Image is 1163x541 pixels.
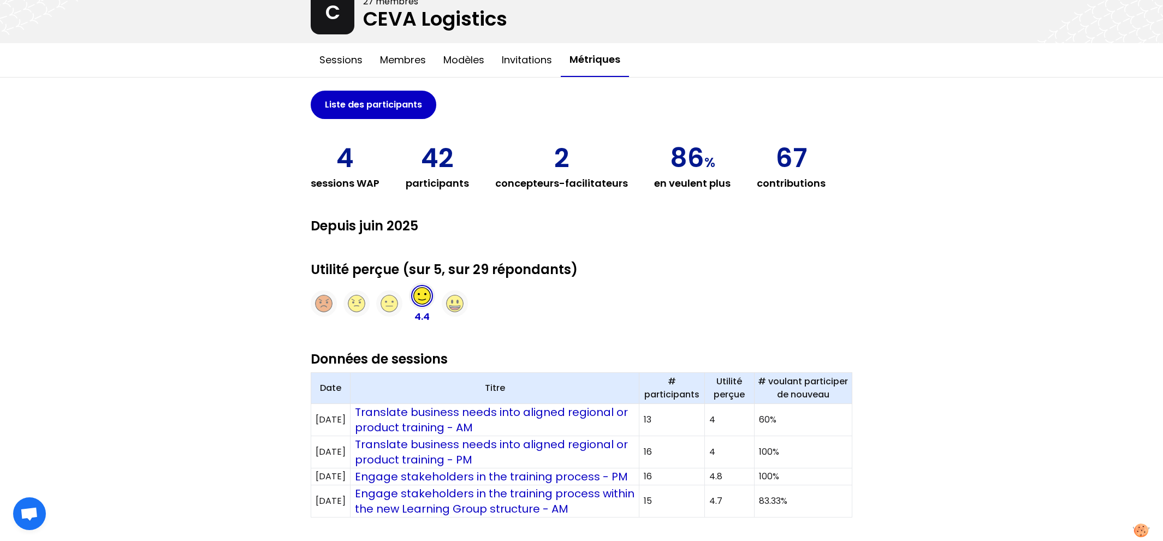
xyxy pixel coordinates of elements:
[754,436,852,468] td: 100%
[639,468,704,485] td: 16
[311,436,351,468] td: [DATE]
[704,373,754,404] th: Utilité perçue
[757,176,826,191] h3: contributions
[421,145,454,171] p: 42
[704,153,715,171] span: %
[311,350,852,368] h2: Données de sessions
[311,91,436,119] button: Liste des participants
[639,373,704,404] th: # participants
[435,44,493,76] button: Modèles
[704,436,754,468] td: 4
[754,468,852,485] td: 100%
[493,44,561,76] button: Invitations
[670,145,715,171] p: 86
[311,261,852,278] h2: Utilité perçue (sur 5, sur 29 répondants)
[355,469,628,484] a: Engage stakeholders in the training process - PM
[311,44,371,76] button: Sessions
[704,485,754,518] td: 4.7
[311,217,852,235] h2: Depuis juin 2025
[371,44,435,76] button: Membres
[355,437,631,467] a: Translate business needs into aligned regional or product training - PM
[311,404,351,436] td: [DATE]
[355,405,631,435] a: Translate business needs into aligned regional or product training - AM
[311,373,351,404] th: Date
[561,43,629,77] button: Métriques
[336,145,354,171] p: 4
[311,468,351,485] td: [DATE]
[754,485,852,518] td: 83.33%
[776,145,807,171] p: 67
[311,485,351,518] td: [DATE]
[654,176,731,191] h3: en veulent plus
[351,373,639,404] th: Titre
[639,404,704,436] td: 13
[311,176,379,191] h3: sessions WAP
[554,145,569,171] p: 2
[13,497,46,530] div: Ouvrir le chat
[639,485,704,518] td: 15
[355,486,637,516] a: Engage stakeholders in the training process within the new Learning Group structure - AM
[406,176,469,191] h3: participants
[704,404,754,436] td: 4
[639,436,704,468] td: 16
[414,309,430,324] p: 4.4
[754,373,852,404] th: # voulant participer de nouveau
[495,176,628,191] h3: concepteurs-facilitateurs
[754,404,852,436] td: 60%
[704,468,754,485] td: 4.8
